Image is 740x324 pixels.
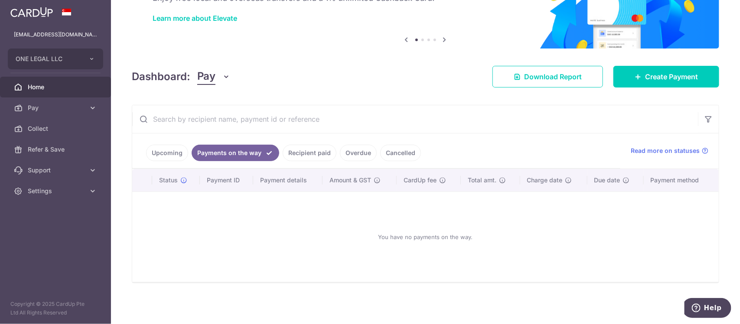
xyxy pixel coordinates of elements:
[644,169,719,191] th: Payment method
[380,145,421,161] a: Cancelled
[28,187,85,195] span: Settings
[468,176,496,185] span: Total amt.
[28,83,85,91] span: Home
[492,66,603,87] a: Download Report
[613,66,719,87] a: Create Payment
[329,176,371,185] span: Amount & GST
[143,199,708,275] div: You have no payments on the way.
[631,146,700,155] span: Read more on statuses
[200,169,253,191] th: Payment ID
[685,298,731,320] iframe: Opens a widget where you can find more information
[28,166,85,175] span: Support
[340,145,377,161] a: Overdue
[594,176,620,185] span: Due date
[197,68,231,85] button: Pay
[28,124,85,133] span: Collect
[16,55,80,63] span: ONE LEGAL LLC
[159,176,178,185] span: Status
[631,146,708,155] a: Read more on statuses
[28,145,85,154] span: Refer & Save
[253,169,323,191] th: Payment details
[192,145,279,161] a: Payments on the way
[404,176,437,185] span: CardUp fee
[132,69,190,84] h4: Dashboard:
[527,176,563,185] span: Charge date
[10,7,53,17] img: CardUp
[8,49,103,69] button: ONE LEGAL LLC
[28,104,85,112] span: Pay
[645,71,698,82] span: Create Payment
[146,145,188,161] a: Upcoming
[132,105,698,133] input: Search by recipient name, payment id or reference
[153,14,237,23] a: Learn more about Elevate
[14,30,97,39] p: [EMAIL_ADDRESS][DOMAIN_NAME]
[197,68,215,85] span: Pay
[524,71,582,82] span: Download Report
[283,145,336,161] a: Recipient paid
